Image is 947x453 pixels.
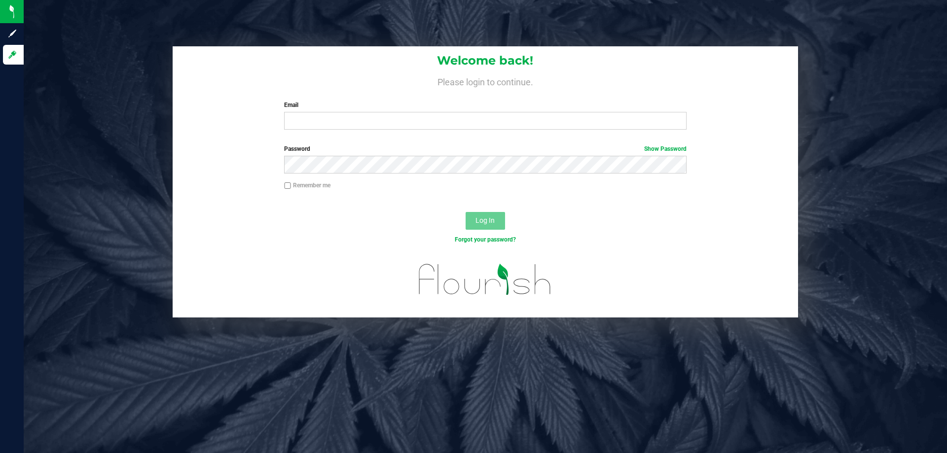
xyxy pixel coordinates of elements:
[644,145,687,152] a: Show Password
[173,75,798,87] h4: Please login to continue.
[7,50,17,60] inline-svg: Log in
[284,181,330,190] label: Remember me
[475,216,495,224] span: Log In
[466,212,505,230] button: Log In
[284,145,310,152] span: Password
[407,254,563,305] img: flourish_logo.svg
[455,236,516,243] a: Forgot your password?
[7,29,17,38] inline-svg: Sign up
[284,101,686,109] label: Email
[284,182,291,189] input: Remember me
[173,54,798,67] h1: Welcome back!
